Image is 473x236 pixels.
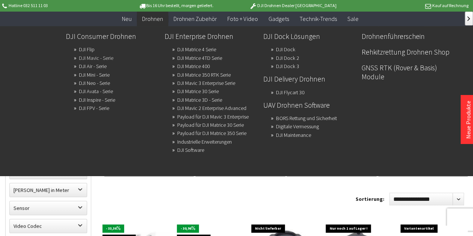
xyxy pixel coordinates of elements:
[137,11,168,27] a: Drohnen
[177,78,235,88] a: DJI Mavic 3 Enterprise Serie
[362,30,454,43] a: Drohnenführerschein
[79,78,110,88] a: DJI Neo - Serie
[356,193,384,205] label: Sortierung:
[276,87,304,98] a: DJI Flycart 30
[168,11,222,27] a: Drohnen Zubehör
[177,103,246,113] a: DJI Mavic 2 Enterprise Advanced
[222,11,263,27] a: Foto + Video
[177,128,246,138] a: Payload für DJI Matrice 350 Serie
[276,130,311,140] a: DJI Maintenance
[142,15,163,22] span: Drohnen
[268,15,289,22] span: Gadgets
[276,121,319,132] a: Digitale Vermessung
[362,46,454,58] a: Rehkitzrettung Drohnen Shop
[227,15,258,22] span: Foto + Video
[177,95,222,105] a: DJI Matrice 3D - Serie
[79,95,115,105] a: DJI Inspire - Serie
[263,73,356,85] a: DJI Delivery Drohnen
[263,99,356,111] a: UAV Drohnen Software
[177,111,249,122] a: Payload für DJI Mavic 3 Enterprise
[263,11,294,27] a: Gadgets
[177,137,232,147] a: Industrielle Erweiterungen
[117,11,137,27] a: Neu
[173,15,217,22] span: Drohnen Zubehör
[276,61,299,71] a: DJI Dock 3
[177,53,222,63] a: DJI Matrice 4TD Serie
[234,1,351,10] p: DJI Drohnen Dealer [GEOGRAPHIC_DATA]
[66,30,159,43] a: DJI Consumer Drohnen
[467,16,470,21] span: 
[276,44,295,55] a: DJI Dock
[79,86,113,96] a: DJI Avata - Serie
[10,201,87,215] label: Sensor
[79,44,94,55] a: DJI Flip
[118,1,234,10] p: Bis 16 Uhr bestellt, morgen geliefert.
[347,15,358,22] span: Sale
[79,61,106,71] a: DJI Air - Serie
[177,120,244,130] a: Payload für DJI Matrice 30 Serie
[177,70,231,80] a: DJI Matrice 350 RTK Serie
[342,11,363,27] a: Sale
[464,101,472,139] a: Neue Produkte
[263,30,356,43] a: DJI Dock Lösungen
[79,103,109,113] a: DJI FPV - Serie
[294,11,342,27] a: Technik-Trends
[79,70,109,80] a: DJI Mini - Serie
[276,53,299,63] a: DJI Dock 2
[351,1,468,10] p: Kauf auf Rechnung
[177,86,219,96] a: DJI Matrice 30 Serie
[177,145,204,155] a: DJI Software
[362,61,454,83] a: GNSS RTK (Rover & Basis) Module
[165,30,257,43] a: DJI Enterprise Drohnen
[1,1,117,10] p: Hotline 032 511 11 03
[177,44,216,55] a: DJI Matrice 4 Serie
[10,183,87,197] label: Maximale Flughöhe in Meter
[276,113,337,123] a: BORS Rettung und Sicherheit
[299,15,337,22] span: Technik-Trends
[10,219,87,233] label: Video Codec
[122,15,132,22] span: Neu
[79,53,113,63] a: DJI Mavic - Serie
[177,61,210,71] a: DJI Matrice 400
